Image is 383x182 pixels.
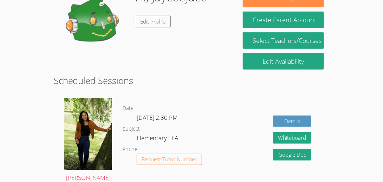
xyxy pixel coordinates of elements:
button: Request Tutor Number [137,154,202,165]
button: Create Parent Account [243,12,324,28]
dd: Elementary ELA [137,133,180,145]
a: Select Teachers/Courses [243,32,324,49]
dt: Date [123,104,134,113]
dt: Phone [123,145,137,154]
button: Whiteboard [273,132,312,144]
a: Edit Availability [243,53,324,70]
h2: Scheduled Sessions [54,74,330,87]
img: avatar.png [64,98,112,170]
a: Details [273,116,312,127]
a: Edit Profile [135,16,171,27]
a: Google Doc [273,149,312,161]
span: [DATE] 2:30 PM [137,113,178,122]
span: Request Tutor Number [142,157,197,162]
dt: Subject [123,125,140,134]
